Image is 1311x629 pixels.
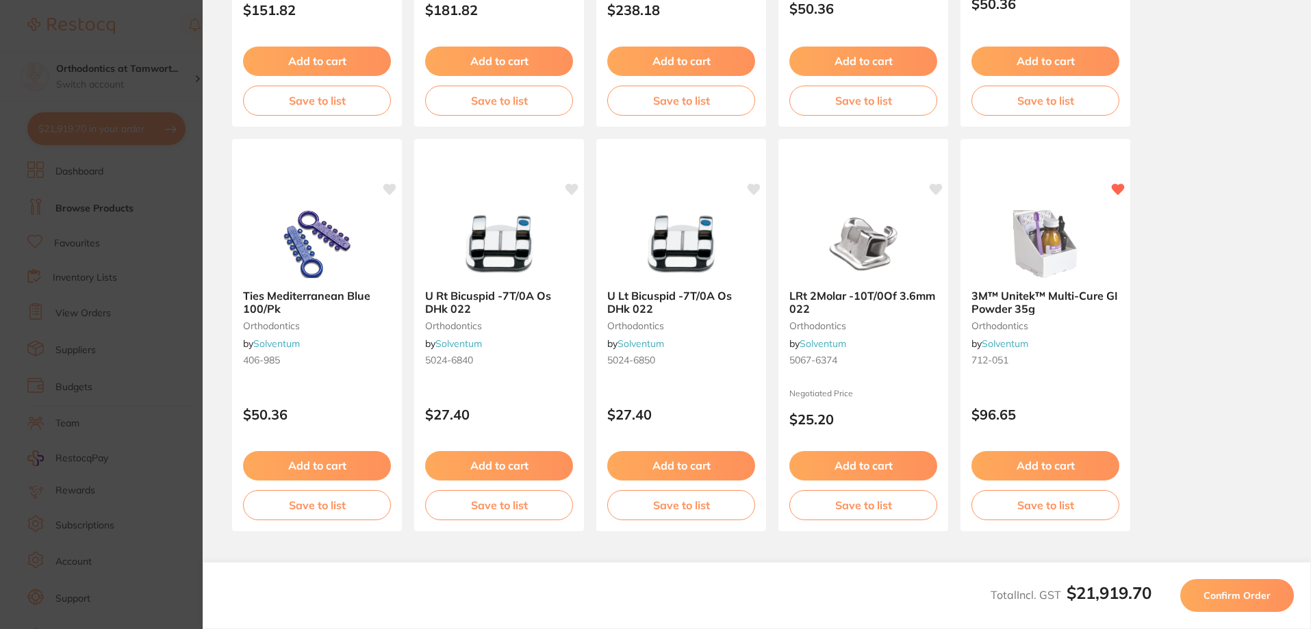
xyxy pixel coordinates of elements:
[789,86,937,116] button: Save to list
[243,355,391,365] small: 406-985
[243,490,391,520] button: Save to list
[789,411,937,427] p: $25.20
[607,86,755,116] button: Save to list
[425,407,573,422] p: $27.40
[1001,210,1090,279] img: 3M™ Unitek™ Multi-Cure GI Powder 35g
[425,490,573,520] button: Save to list
[800,337,846,350] a: Solventum
[607,320,755,331] small: orthodontics
[971,320,1119,331] small: orthodontics
[607,407,755,422] p: $27.40
[607,451,755,480] button: Add to cart
[243,407,391,422] p: $50.36
[425,290,573,315] b: U Rt Bicuspid -7T/0A Os DHk 022
[618,337,664,350] a: Solventum
[789,490,937,520] button: Save to list
[971,337,1028,350] span: by
[425,337,482,350] span: by
[435,337,482,350] a: Solventum
[425,86,573,116] button: Save to list
[243,47,391,75] button: Add to cart
[971,490,1119,520] button: Save to list
[607,290,755,315] b: U Lt Bicuspid -7T/0A Os DHk 022
[1180,579,1294,612] button: Confirm Order
[819,210,908,279] img: LRt 2Molar -10T/0Of 3.6mm 022
[789,337,846,350] span: by
[971,86,1119,116] button: Save to list
[607,2,755,18] p: $238.18
[243,337,300,350] span: by
[425,451,573,480] button: Add to cart
[789,47,937,75] button: Add to cart
[607,47,755,75] button: Add to cart
[607,355,755,365] small: 5024-6850
[272,210,361,279] img: Ties Mediterranean Blue 100/Pk
[789,320,937,331] small: orthodontics
[425,2,573,18] p: $181.82
[789,355,937,365] small: 5067-6374
[789,1,937,16] p: $50.36
[243,86,391,116] button: Save to list
[971,47,1119,75] button: Add to cart
[607,337,664,350] span: by
[789,451,937,480] button: Add to cart
[455,210,544,279] img: U Rt Bicuspid -7T/0A Os DHk 022
[1204,589,1271,602] span: Confirm Order
[1067,582,1151,603] b: $21,919.70
[425,47,573,75] button: Add to cart
[982,337,1028,350] a: Solventum
[991,588,1151,602] span: Total Incl. GST
[243,290,391,315] b: Ties Mediterranean Blue 100/Pk
[425,320,573,331] small: orthodontics
[637,210,726,279] img: U Lt Bicuspid -7T/0A Os DHk 022
[607,490,755,520] button: Save to list
[971,451,1119,480] button: Add to cart
[243,2,391,18] p: $151.82
[971,290,1119,315] b: 3M™ Unitek™ Multi-Cure GI Powder 35g
[971,407,1119,422] p: $96.65
[243,320,391,331] small: orthodontics
[425,355,573,365] small: 5024-6840
[789,290,937,315] b: LRt 2Molar -10T/0Of 3.6mm 022
[253,337,300,350] a: Solventum
[971,355,1119,365] small: 712-051
[243,451,391,480] button: Add to cart
[789,389,937,398] small: Negotiated Price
